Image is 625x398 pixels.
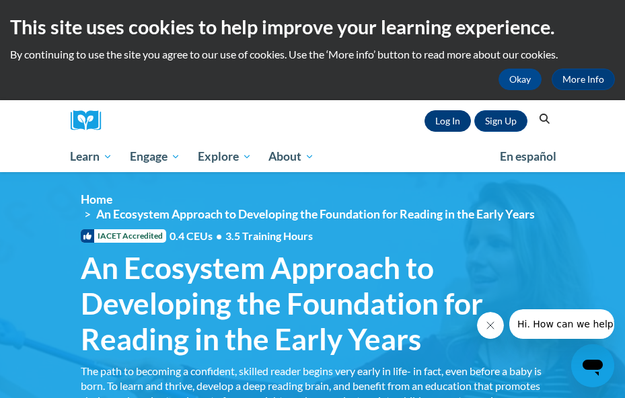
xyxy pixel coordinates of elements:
[121,141,189,172] a: Engage
[71,110,111,131] img: Logo brand
[534,111,554,127] button: Search
[571,344,614,387] iframe: Button to launch messaging window
[500,149,556,163] span: En español
[10,47,615,62] p: By continuing to use the site you agree to our use of cookies. Use the ‘More info’ button to read...
[130,149,180,165] span: Engage
[81,192,112,206] a: Home
[8,9,109,20] span: Hi. How can we help?
[96,207,535,221] span: An Ecosystem Approach to Developing the Foundation for Reading in the Early Years
[474,110,527,132] a: Register
[170,229,313,243] span: 0.4 CEUs
[70,149,112,165] span: Learn
[62,141,122,172] a: Learn
[81,229,166,243] span: IACET Accredited
[509,309,614,339] iframe: Message from company
[81,250,545,356] span: An Ecosystem Approach to Developing the Foundation for Reading in the Early Years
[71,110,111,131] a: Cox Campus
[552,69,615,90] a: More Info
[491,143,565,171] a: En español
[225,229,313,242] span: 3.5 Training Hours
[189,141,260,172] a: Explore
[260,141,323,172] a: About
[10,13,615,40] h2: This site uses cookies to help improve your learning experience.
[268,149,314,165] span: About
[425,110,471,132] a: Log In
[477,312,504,339] iframe: Close message
[499,69,542,90] button: Okay
[216,229,222,242] span: •
[198,149,252,165] span: Explore
[61,141,565,172] div: Main menu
